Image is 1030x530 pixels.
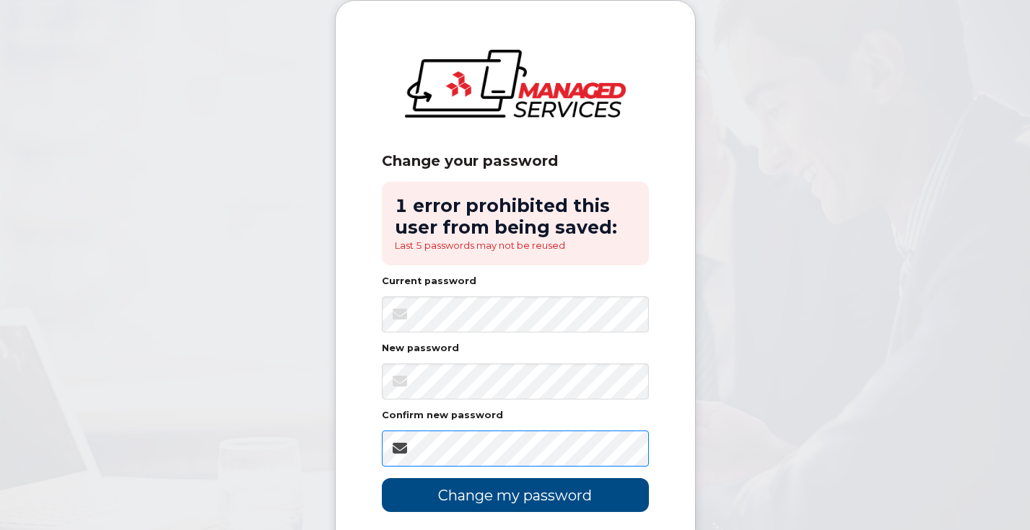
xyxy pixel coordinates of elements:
[382,277,476,286] label: Current password
[395,239,636,252] li: Last 5 passwords may not be reused
[382,344,459,353] label: New password
[382,411,503,420] label: Confirm new password
[405,50,626,118] img: logo-large.png
[382,478,649,512] input: Change my password
[395,195,636,239] h2: 1 error prohibited this user from being saved:
[382,152,649,170] div: Change your password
